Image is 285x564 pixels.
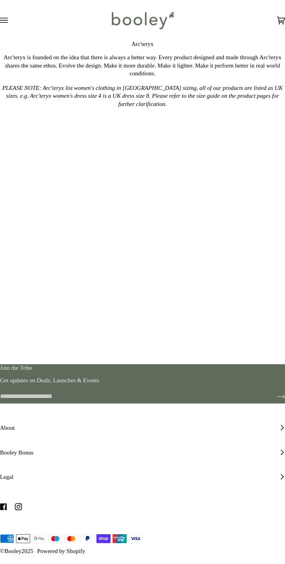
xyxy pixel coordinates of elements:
a: Powered by Shopify [37,548,85,554]
iframe: Button to open loyalty program pop-up [8,533,31,556]
button: Join [264,390,285,403]
a: Booley [4,548,21,554]
em: PLEASE NOTE: Arc'teryx list women's clothing in [GEOGRAPHIC_DATA] sizing, all of our products are... [2,85,283,107]
img: Booley [108,9,177,32]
